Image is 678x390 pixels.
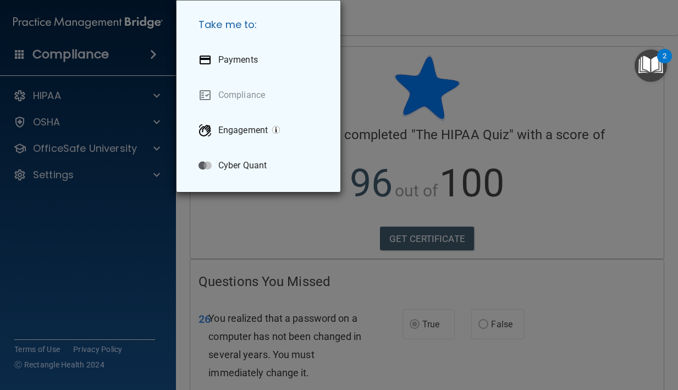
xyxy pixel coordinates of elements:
[190,150,332,181] a: Cyber Quant
[190,80,332,111] a: Compliance
[190,115,332,146] a: Engagement
[190,45,332,75] a: Payments
[218,125,268,136] p: Engagement
[190,9,332,40] h5: Take me to:
[663,56,666,70] div: 2
[218,160,267,171] p: Cyber Quant
[218,54,258,65] p: Payments
[635,50,667,82] button: Open Resource Center, 2 new notifications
